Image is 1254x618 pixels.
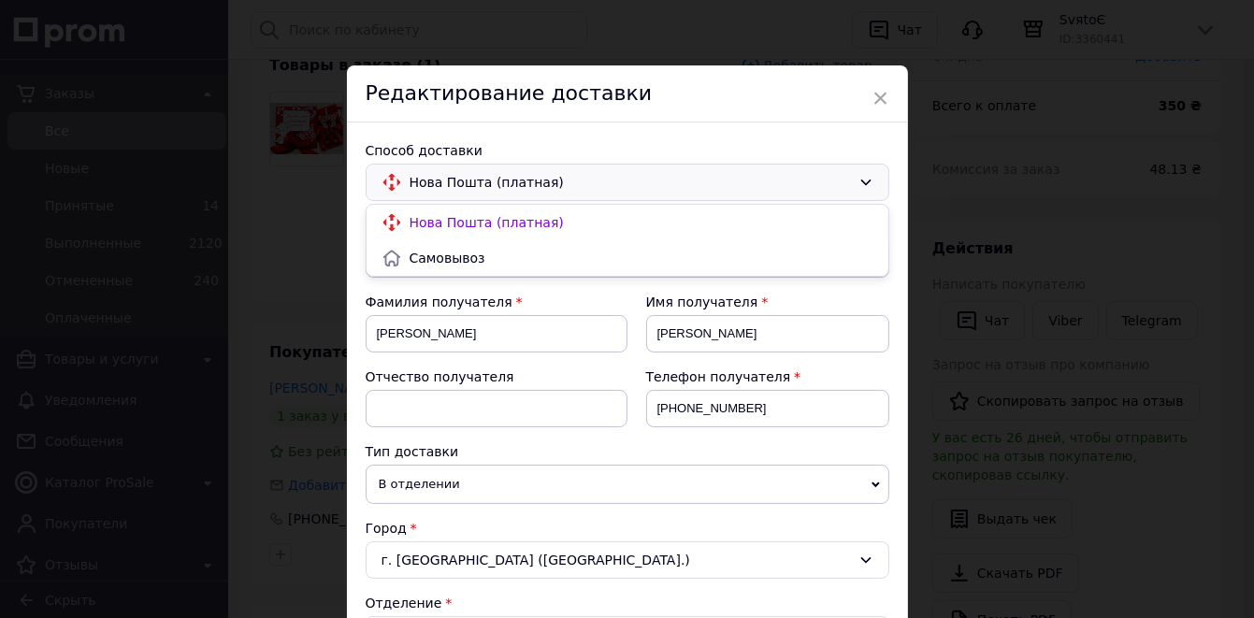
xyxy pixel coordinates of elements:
input: +380 [646,390,889,427]
span: Фамилия получателя [366,295,512,309]
span: × [872,82,889,114]
span: В отделении [366,465,889,504]
span: Нова Пошта (платная) [410,172,851,193]
span: Самовывоз [410,249,873,267]
span: Нова Пошта (платная) [410,213,873,232]
span: Отчество получателя [366,369,514,384]
div: г. [GEOGRAPHIC_DATA] ([GEOGRAPHIC_DATA].) [366,541,889,579]
div: Способ доставки [366,141,889,160]
span: Имя получателя [646,295,758,309]
span: Телефон получателя [646,369,791,384]
div: Город [366,519,889,538]
div: Редактирование доставки [347,65,908,122]
div: Отделение [366,594,889,612]
span: Тип доставки [366,444,459,459]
